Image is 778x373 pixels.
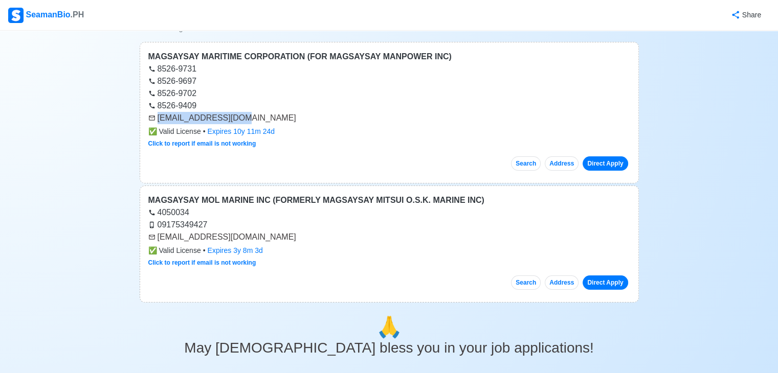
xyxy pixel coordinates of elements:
div: Expires 3y 8m 3d [208,245,263,256]
a: 8526-9731 [148,64,197,73]
button: Address [545,156,579,171]
div: MAGSAYSAY MARITIME CORPORATION (FOR MAGSAYSAY MANPOWER INC) [148,51,630,63]
button: Search [511,156,541,171]
span: .PH [71,10,84,19]
a: Click to report if email is not working [148,140,256,147]
a: 4050034 [148,208,189,217]
div: [EMAIL_ADDRESS][DOMAIN_NAME] [148,231,630,243]
span: pray [376,316,402,338]
span: Valid License [148,126,201,137]
img: Logo [8,8,24,23]
a: 8526-9409 [148,101,197,110]
a: 09175349427 [148,220,208,229]
div: MAGSAYSAY MOL MARINE INC (FORMERLY MAGSAYSAY MITSUI O.S.K. MARINE INC) [148,194,630,206]
a: Direct Apply [583,156,628,171]
a: 8526-9702 [148,89,197,98]
button: Address [545,275,579,290]
button: Share [721,5,770,25]
a: 8526-9697 [148,77,197,85]
span: check [148,127,157,135]
div: Expires 10y 11m 24d [208,126,275,137]
button: Search [511,275,541,290]
h3: May [DEMOGRAPHIC_DATA] bless you in your job applications! [140,339,639,357]
div: SeamanBio [8,8,84,23]
a: Direct Apply [583,275,628,290]
div: • [148,126,630,137]
div: [EMAIL_ADDRESS][DOMAIN_NAME] [148,112,630,124]
div: • [148,245,630,256]
a: Click to report if email is not working [148,259,256,266]
span: Valid License [148,245,201,256]
span: check [148,246,157,254]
